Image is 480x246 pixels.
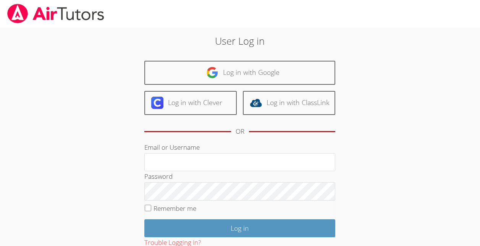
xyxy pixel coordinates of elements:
div: OR [236,126,244,137]
a: Log in with Clever [144,91,237,115]
label: Password [144,172,173,181]
h2: User Log in [110,34,370,48]
img: airtutors_banner-c4298cdbf04f3fff15de1276eac7730deb9818008684d7c2e4769d2f7ddbe033.png [6,4,105,23]
label: Email or Username [144,143,200,152]
img: classlink-logo-d6bb404cc1216ec64c9a2012d9dc4662098be43eaf13dc465df04b49fa7ab582.svg [250,97,262,109]
input: Log in [144,219,335,237]
label: Remember me [154,204,196,213]
img: google-logo-50288ca7cdecda66e5e0955fdab243c47b7ad437acaf1139b6f446037453330a.svg [206,66,218,79]
img: clever-logo-6eab21bc6e7a338710f1a6ff85c0baf02591cd810cc4098c63d3a4b26e2feb20.svg [151,97,163,109]
a: Log in with ClassLink [243,91,335,115]
a: Log in with Google [144,61,335,85]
